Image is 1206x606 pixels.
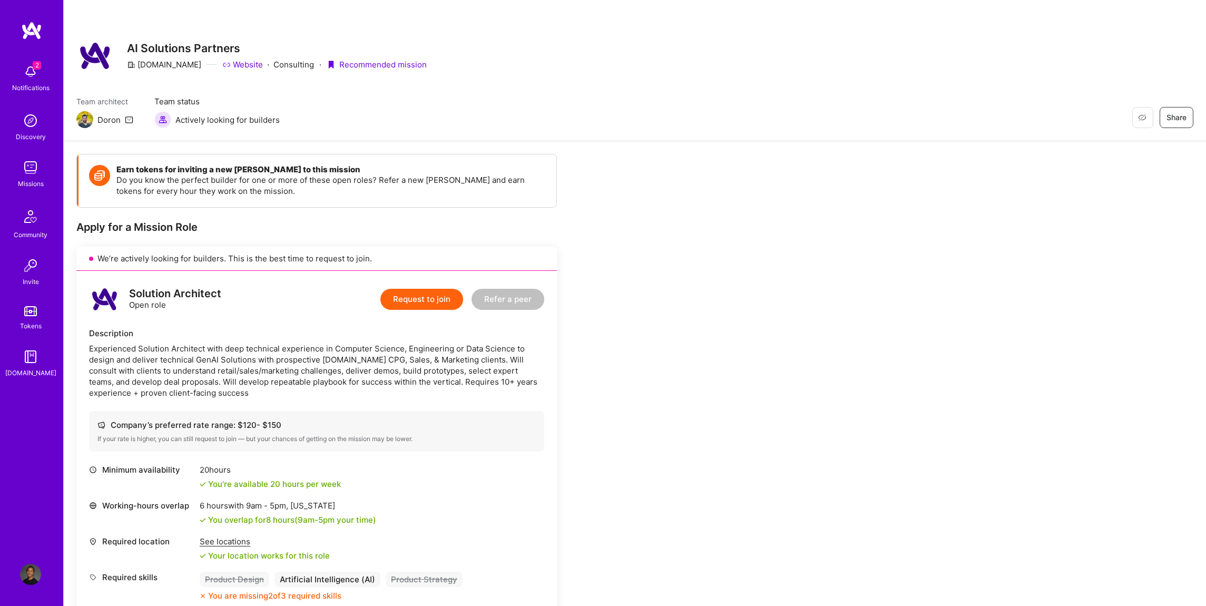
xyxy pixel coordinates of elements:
[97,421,105,429] i: icon Cash
[17,564,44,585] a: User Avatar
[267,59,269,70] div: ·
[222,59,314,70] div: Consulting
[18,204,43,229] img: Community
[89,573,97,581] i: icon Tag
[76,247,557,271] div: We’re actively looking for builders. This is the best time to request to join.
[20,157,41,178] img: teamwork
[89,502,97,510] i: icon World
[129,288,221,299] div: Solution Architect
[154,111,171,128] img: Actively looking for builders
[76,37,114,75] img: Company Logo
[200,572,269,587] div: Product Design
[200,481,206,487] i: icon Check
[472,289,544,310] button: Refer a peer
[129,288,221,310] div: Open role
[16,131,46,142] div: Discovery
[200,464,341,475] div: 20 hours
[298,515,335,525] span: 9am - 5pm
[89,328,544,339] div: Description
[89,572,194,583] div: Required skills
[97,114,121,125] div: Doron
[116,174,546,197] p: Do you know the perfect builder for one or more of these open roles? Refer a new [PERSON_NAME] an...
[154,96,280,107] span: Team status
[20,61,41,82] img: bell
[89,466,97,474] i: icon Clock
[200,550,330,561] div: Your location works for this role
[18,178,44,189] div: Missions
[89,464,194,475] div: Minimum availability
[1160,107,1193,128] button: Share
[89,343,544,398] div: Experienced Solution Architect with deep technical experience in Computer Science, Engineering or...
[24,306,37,316] img: tokens
[76,111,93,128] img: Team Architect
[208,590,341,601] div: You are missing 2 of 3 required skills
[200,553,206,559] i: icon Check
[12,82,50,93] div: Notifications
[274,572,380,587] div: Artificial Intelligence (AI)
[200,536,330,547] div: See locations
[127,42,427,55] h3: AI Solutions Partners
[319,59,321,70] div: ·
[20,110,41,131] img: discovery
[33,61,41,70] span: 2
[200,500,376,511] div: 6 hours with [US_STATE]
[89,536,194,547] div: Required location
[327,59,427,70] div: Recommended mission
[20,346,41,367] img: guide book
[380,289,463,310] button: Request to join
[89,537,97,545] i: icon Location
[1138,113,1146,122] i: icon EyeClosed
[76,96,133,107] span: Team architect
[125,115,133,124] i: icon Mail
[222,59,263,70] a: Website
[200,593,206,599] i: icon CloseOrange
[200,517,206,523] i: icon Check
[97,419,536,431] div: Company’s preferred rate range: $ 120 - $ 150
[175,114,280,125] span: Actively looking for builders
[127,61,135,69] i: icon CompanyGray
[14,229,47,240] div: Community
[20,255,41,276] img: Invite
[386,572,463,587] div: Product Strategy
[21,21,42,40] img: logo
[200,478,341,490] div: You're available 20 hours per week
[208,514,376,525] div: You overlap for 8 hours ( your time)
[5,367,56,378] div: [DOMAIN_NAME]
[76,220,557,234] div: Apply for a Mission Role
[116,165,546,174] h4: Earn tokens for inviting a new [PERSON_NAME] to this mission
[23,276,39,287] div: Invite
[89,284,121,315] img: logo
[20,320,42,331] div: Tokens
[244,501,290,511] span: 9am - 5pm ,
[97,435,536,443] div: If your rate is higher, you can still request to join — but your chances of getting on the missio...
[89,165,110,186] img: Token icon
[1166,112,1187,123] span: Share
[327,61,335,69] i: icon PurpleRibbon
[127,59,201,70] div: [DOMAIN_NAME]
[20,564,41,585] img: User Avatar
[89,500,194,511] div: Working-hours overlap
